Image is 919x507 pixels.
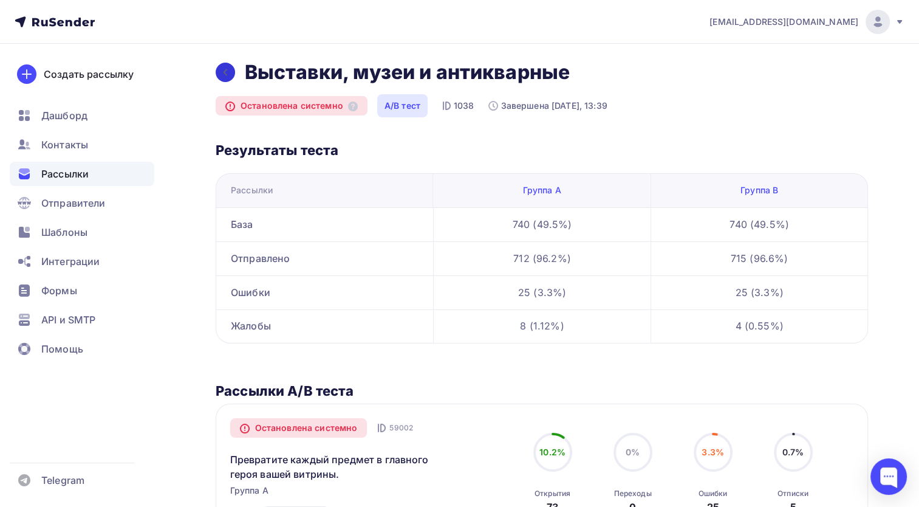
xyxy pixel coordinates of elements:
span: Помощь [41,342,83,356]
a: Дашборд [10,103,154,128]
span: Группа A [230,485,268,497]
div: A/B тест [377,94,428,117]
div: Переходы [613,489,651,498]
span: 10.2% [539,447,565,457]
span: 0% [626,447,640,457]
div: Создать рассылку [44,67,134,81]
div: Жалобы [216,309,433,343]
span: Рассылки [41,167,89,181]
span: Отправители [41,196,106,210]
a: Рассылки [10,162,154,186]
div: Отписки [777,489,808,498]
div: Завершена [DATE], 13:39 [488,100,607,112]
div: 25 (3.3%) [651,275,868,309]
a: Превратите каждый предмет в главного героя вашей витрины. [230,452,439,481]
div: Остановлена системно [230,418,367,438]
span: API и SMTP [41,312,95,327]
span: Формы [41,283,77,298]
h2: Рассылки А/В теста [216,382,868,399]
div: Рассылки [216,173,433,207]
div: Ошибки [699,489,728,498]
span: Telegram [41,473,84,488]
div: 712 (96.2%) [433,241,651,275]
a: Формы [10,278,154,303]
div: База [216,207,433,241]
span: [EMAIL_ADDRESS][DOMAIN_NAME] [709,16,858,28]
span: Дашборд [41,108,87,123]
div: 740 (49.5%) [433,207,651,241]
a: Отправители [10,191,154,215]
div: Группа A [433,173,651,207]
div: 1038 [454,100,474,112]
div: Группа B [651,173,868,207]
div: Отправлено [216,241,433,275]
a: Шаблоны [10,220,154,244]
a: Контакты [10,133,154,157]
div: 715 (96.6%) [651,241,868,275]
a: [EMAIL_ADDRESS][DOMAIN_NAME] [709,10,904,34]
div: Выставки, музеи и антикварные [245,60,570,84]
div: 25 (3.3%) [433,275,651,309]
span: 59002 [389,423,413,433]
div: Открытия [535,489,570,498]
span: Шаблоны [41,225,87,240]
span: Интеграции [41,254,100,269]
div: 8 (1.12%) [433,309,651,343]
div: 740 (49.5%) [651,207,868,241]
img: ID [442,101,451,111]
h2: Результаты теста [216,142,868,159]
div: 4 (0.55%) [651,309,868,343]
div: Остановлена системно [216,96,367,116]
div: Ошибки [216,275,433,309]
span: Контакты [41,137,88,152]
span: 3.3% [702,447,724,457]
span: 0.7% [782,447,804,457]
